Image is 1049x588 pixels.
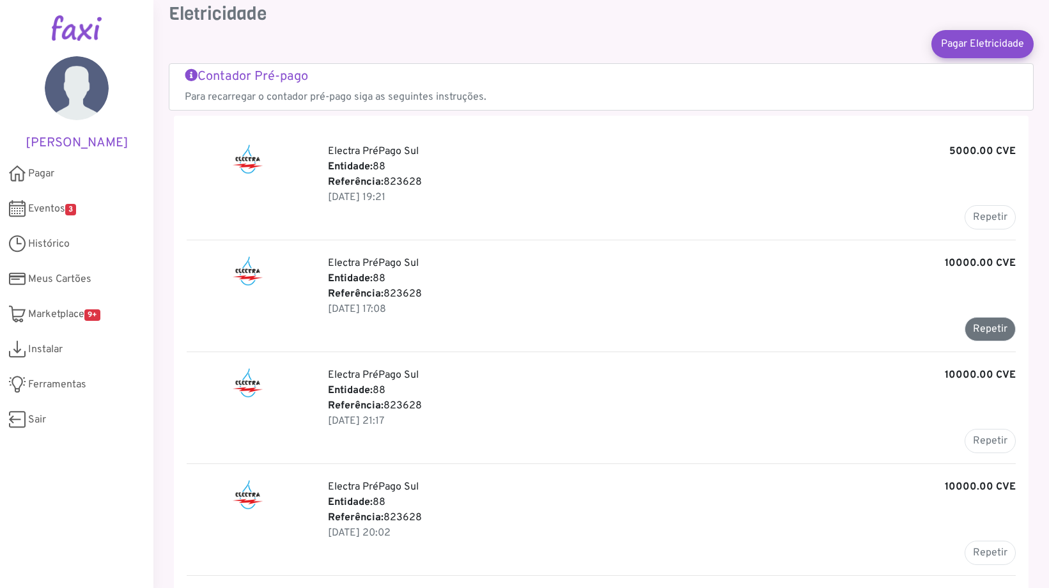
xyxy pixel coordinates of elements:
b: 10000.00 CVE [945,256,1016,271]
span: 3 [65,204,76,215]
button: Repetir [965,429,1016,453]
span: Meus Cartões [28,272,91,287]
h3: Eletricidade [169,3,1034,25]
p: 88 [328,271,1016,286]
b: Entidade: [328,384,373,397]
b: Referência: [328,176,384,189]
b: 5000.00 CVE [949,144,1016,159]
span: Eventos [28,201,76,217]
p: 88 [328,159,1016,174]
b: Entidade: [328,160,373,173]
a: Contador Pré-pago Para recarregar o contador pré-pago siga as seguintes instruções. [185,69,1018,105]
img: Electra PréPago Sul [231,144,264,174]
p: Para recarregar o contador pré-pago siga as seguintes instruções. [185,89,1018,105]
p: 18 Jun 2025, 18:08 [328,302,1016,317]
p: 88 [328,495,1016,510]
p: Electra PréPago Sul [328,256,1016,271]
p: 27 Apr 2025, 21:02 [328,525,1016,541]
img: Electra PréPago Sul [231,367,264,398]
p: Electra PréPago Sul [328,479,1016,495]
span: Pagar [28,166,54,182]
span: Ferramentas [28,377,86,392]
a: Pagar Eletricidade [931,30,1034,58]
button: Repetir [965,541,1016,565]
h5: [PERSON_NAME] [19,135,134,151]
p: 823628 [328,286,1016,302]
img: Electra PréPago Sul [231,479,264,510]
b: Entidade: [328,272,373,285]
p: Electra PréPago Sul [328,367,1016,383]
button: Repetir [965,205,1016,229]
span: Histórico [28,236,70,252]
p: 28 May 2025, 22:17 [328,414,1016,429]
b: Entidade: [328,496,373,509]
span: Sair [28,412,46,428]
h5: Contador Pré-pago [185,69,1018,84]
span: 9+ [84,309,100,321]
img: Electra PréPago Sul [231,256,264,286]
span: Marketplace [28,307,100,322]
b: Referência: [328,511,384,524]
p: 823628 [328,510,1016,525]
b: 10000.00 CVE [945,479,1016,495]
p: 823628 [328,398,1016,414]
p: 88 [328,383,1016,398]
b: Referência: [328,399,384,412]
span: Instalar [28,342,63,357]
a: [PERSON_NAME] [19,56,134,151]
p: 823628 [328,174,1016,190]
b: 10000.00 CVE [945,367,1016,383]
b: Referência: [328,288,384,300]
button: Repetir [965,317,1016,341]
p: Electra PréPago Sul [328,144,1016,159]
p: 04 Jul 2025, 20:21 [328,190,1016,205]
